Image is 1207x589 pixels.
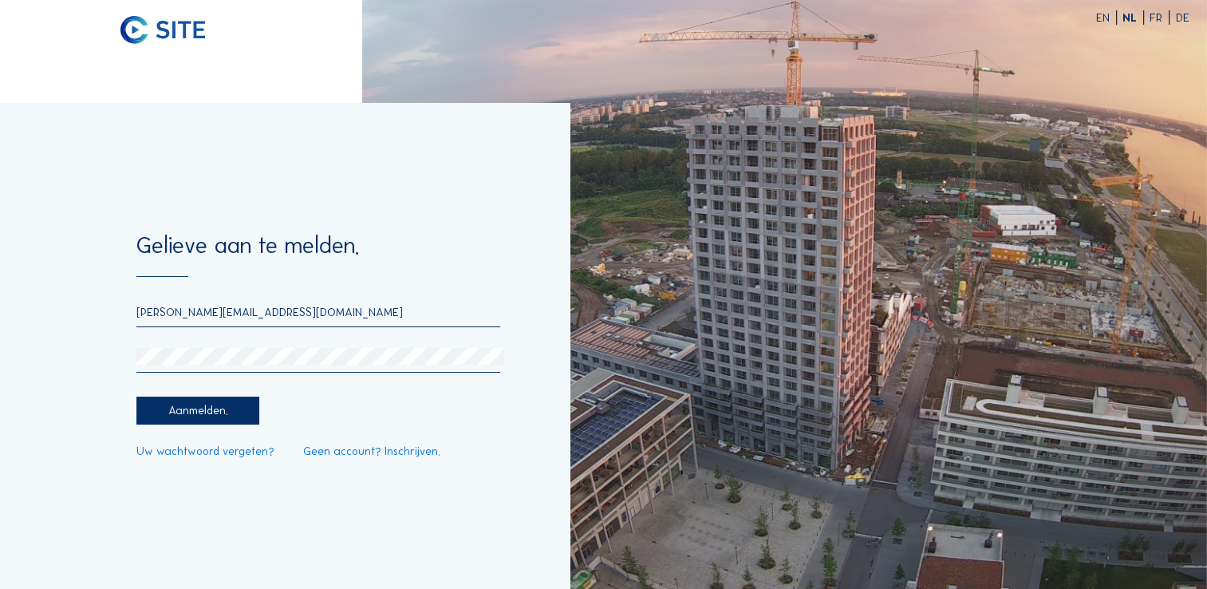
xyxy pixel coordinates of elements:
div: Aanmelden. [136,397,259,425]
a: Geen account? Inschrijven. [303,445,440,457]
input: E-mail [136,305,500,319]
img: C-SITE logo [120,16,205,45]
a: Uw wachtwoord vergeten? [136,445,274,457]
div: DE [1175,12,1189,23]
div: Gelieve aan te melden. [136,235,500,276]
div: FR [1150,12,1170,23]
div: NL [1122,12,1144,23]
div: EN [1096,12,1117,23]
